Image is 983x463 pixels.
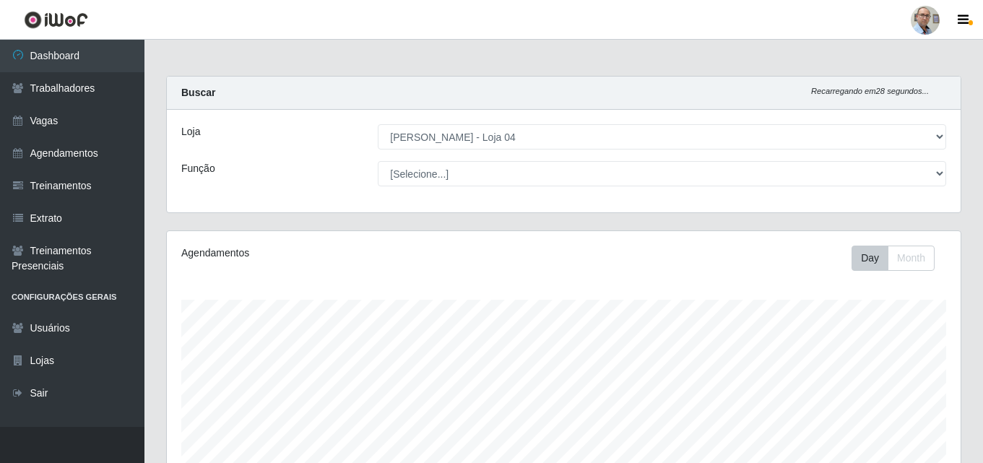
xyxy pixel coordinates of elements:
[181,161,215,176] label: Função
[852,246,888,271] button: Day
[181,87,215,98] strong: Buscar
[181,246,488,261] div: Agendamentos
[888,246,935,271] button: Month
[852,246,935,271] div: First group
[181,124,200,139] label: Loja
[811,87,929,95] i: Recarregando em 28 segundos...
[852,246,946,271] div: Toolbar with button groups
[24,11,88,29] img: CoreUI Logo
